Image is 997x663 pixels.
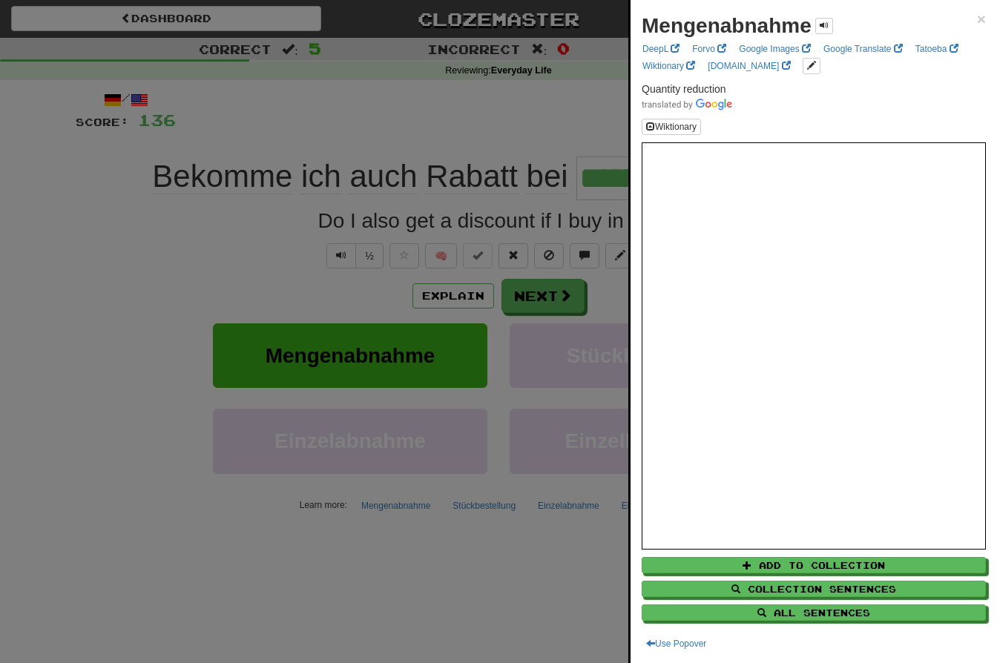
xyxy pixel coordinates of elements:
span: × [977,10,986,27]
a: Tatoeba [911,41,963,57]
a: DeepL [638,41,684,57]
button: Use Popover [642,636,711,652]
a: Wiktionary [638,58,700,74]
img: Color short [642,99,732,110]
button: Wiktionary [642,119,701,135]
a: Google Translate [819,41,907,57]
strong: Mengenabnahme [642,14,812,37]
a: [DOMAIN_NAME] [703,58,794,74]
a: Forvo [688,41,731,57]
button: Collection Sentences [642,581,986,597]
button: Close [977,11,986,27]
button: Add to Collection [642,557,986,573]
span: Quantity reduction [642,83,726,95]
a: Google Images [734,41,815,57]
button: All Sentences [642,604,986,621]
button: edit links [803,58,820,74]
